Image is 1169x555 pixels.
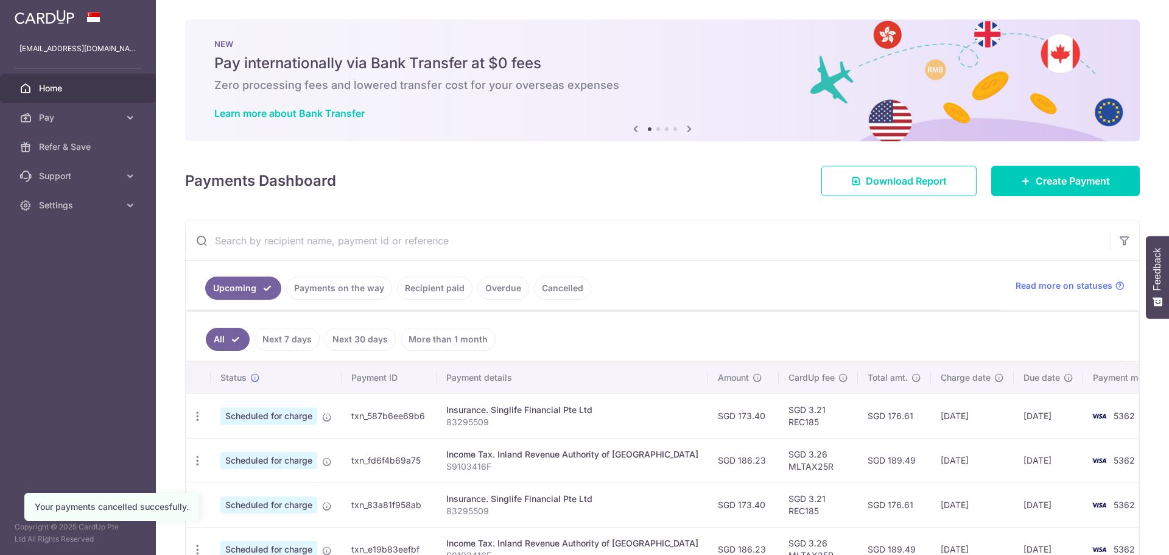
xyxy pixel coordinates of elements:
img: Bank Card [1087,498,1111,512]
td: SGD 3.26 MLTAX25R [779,438,858,483]
span: 5362 [1114,411,1135,421]
td: [DATE] [1014,483,1083,527]
td: txn_fd6f4b69a75 [342,438,437,483]
p: NEW [214,39,1111,49]
div: Income Tax. Inland Revenue Authority of [GEOGRAPHIC_DATA] [446,448,698,461]
a: Create Payment [991,166,1140,196]
span: 5362 [1114,500,1135,510]
td: SGD 176.61 [858,483,931,527]
td: [DATE] [1014,438,1083,483]
td: SGD 173.40 [708,483,779,527]
span: Download Report [866,174,947,188]
span: Amount [718,372,749,384]
td: SGD 189.49 [858,438,931,483]
td: txn_83a81f958ab [342,483,437,527]
a: Learn more about Bank Transfer [214,107,365,119]
td: txn_587b6ee69b6 [342,394,437,438]
button: Feedback - Show survey [1146,236,1169,319]
span: 5362 [1114,544,1135,554]
span: Refer & Save [39,141,119,153]
input: Search by recipient name, payment id or reference [186,221,1110,260]
th: Payment ID [342,362,437,394]
span: Status [220,372,247,384]
span: Create Payment [1036,174,1110,188]
img: Bank Card [1087,453,1111,468]
span: 5362 [1114,455,1135,465]
p: S9103416F [446,461,698,473]
span: CardUp fee [788,372,835,384]
a: Next 7 days [255,328,320,351]
a: Download Report [821,166,977,196]
span: Pay [39,111,119,124]
a: All [206,328,250,351]
td: [DATE] [931,483,1014,527]
p: [EMAIL_ADDRESS][DOMAIN_NAME] [19,43,136,55]
td: [DATE] [1014,394,1083,438]
div: Income Tax. Inland Revenue Authority of [GEOGRAPHIC_DATA] [446,537,698,550]
span: Total amt. [868,372,908,384]
p: 83295509 [446,505,698,517]
th: Payment details [437,362,708,394]
a: More than 1 month [401,328,496,351]
td: [DATE] [931,394,1014,438]
span: Read more on statuses [1016,280,1112,292]
a: Read more on statuses [1016,280,1125,292]
span: Home [39,82,119,94]
div: Insurance. Singlife Financial Pte Ltd [446,404,698,416]
span: Support [39,170,119,182]
td: SGD 3.21 REC185 [779,394,858,438]
td: SGD 176.61 [858,394,931,438]
h6: Zero processing fees and lowered transfer cost for your overseas expenses [214,78,1111,93]
h4: Payments Dashboard [185,170,336,192]
td: SGD 186.23 [708,438,779,483]
h5: Pay internationally via Bank Transfer at $0 fees [214,54,1111,73]
td: SGD 173.40 [708,394,779,438]
div: Insurance. Singlife Financial Pte Ltd [446,493,698,505]
a: Next 30 days [325,328,396,351]
a: Recipient paid [397,277,472,300]
a: Payments on the way [286,277,392,300]
a: Overdue [477,277,529,300]
span: Settings [39,199,119,211]
span: Scheduled for charge [220,497,317,514]
img: Bank transfer banner [185,19,1140,141]
span: Scheduled for charge [220,452,317,469]
span: Due date [1023,372,1060,384]
a: Cancelled [534,277,591,300]
td: [DATE] [931,438,1014,483]
span: Feedback [1152,248,1163,291]
a: Upcoming [205,277,281,300]
td: SGD 3.21 REC185 [779,483,858,527]
img: CardUp [15,10,74,24]
p: 83295509 [446,416,698,428]
span: Scheduled for charge [220,408,317,425]
img: Bank Card [1087,409,1111,423]
div: Your payments cancelled succesfully. [35,501,189,513]
span: Charge date [941,372,991,384]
